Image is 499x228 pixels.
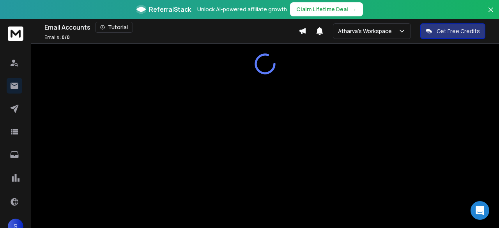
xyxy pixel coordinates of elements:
[197,5,287,13] p: Unlock AI-powered affiliate growth
[95,22,133,33] button: Tutorial
[420,23,485,39] button: Get Free Credits
[471,201,489,220] div: Open Intercom Messenger
[44,34,70,41] p: Emails :
[338,27,395,35] p: Atharva's Workspace
[62,34,70,41] span: 0 / 0
[486,5,496,23] button: Close banner
[351,5,357,13] span: →
[290,2,363,16] button: Claim Lifetime Deal→
[149,5,191,14] span: ReferralStack
[437,27,480,35] p: Get Free Credits
[44,22,299,33] div: Email Accounts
